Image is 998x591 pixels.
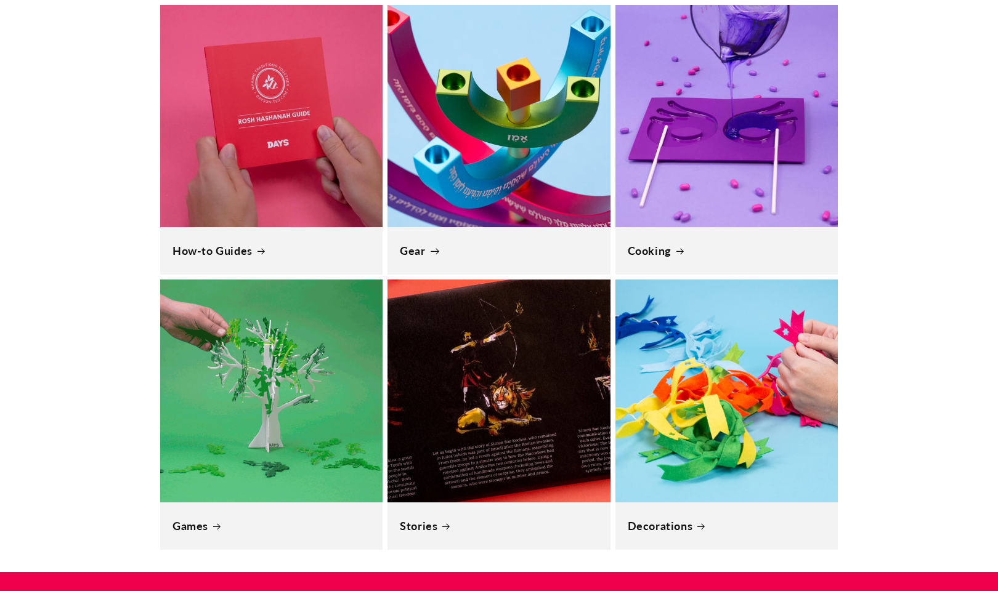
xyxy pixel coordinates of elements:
[172,519,370,533] a: Games
[628,519,826,533] a: Decorations
[400,244,598,258] a: Gear
[400,519,598,533] a: Stories
[172,244,370,258] a: How-to Guides
[628,244,826,258] a: Cooking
